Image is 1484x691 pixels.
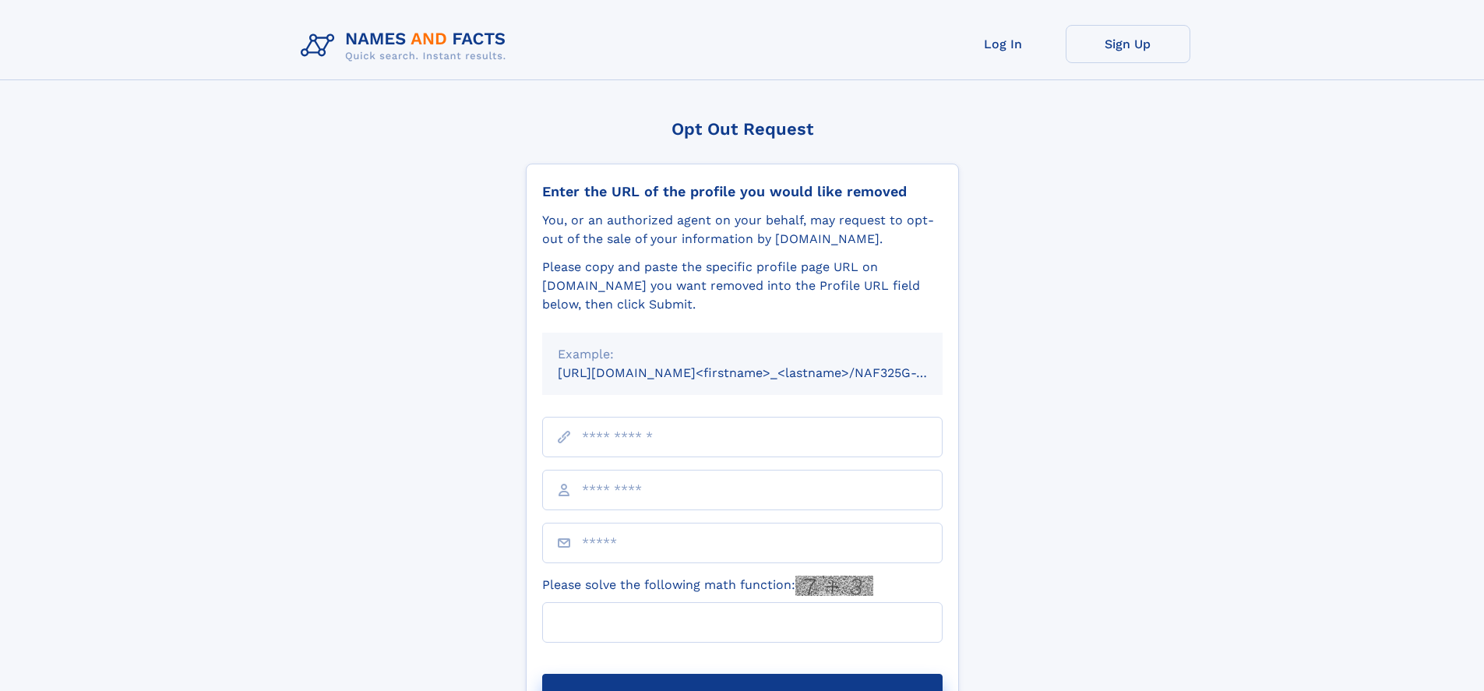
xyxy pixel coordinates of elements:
[558,365,972,380] small: [URL][DOMAIN_NAME]<firstname>_<lastname>/NAF325G-xxxxxxxx
[542,576,873,596] label: Please solve the following math function:
[294,25,519,67] img: Logo Names and Facts
[1066,25,1190,63] a: Sign Up
[542,258,943,314] div: Please copy and paste the specific profile page URL on [DOMAIN_NAME] you want removed into the Pr...
[941,25,1066,63] a: Log In
[542,183,943,200] div: Enter the URL of the profile you would like removed
[526,119,959,139] div: Opt Out Request
[558,345,927,364] div: Example:
[542,211,943,249] div: You, or an authorized agent on your behalf, may request to opt-out of the sale of your informatio...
